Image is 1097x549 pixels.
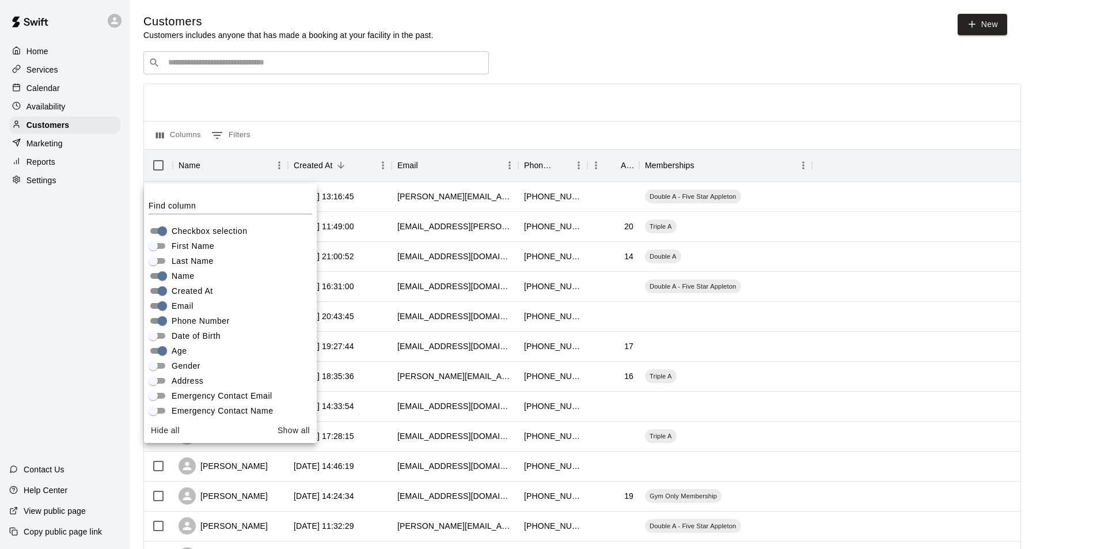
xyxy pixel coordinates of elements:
[26,138,63,149] p: Marketing
[624,370,633,382] div: 16
[294,400,354,412] div: 2025-06-03 14:33:54
[9,43,120,60] a: Home
[179,517,268,535] div: [PERSON_NAME]
[645,219,677,233] div: Triple A
[24,464,64,475] p: Contact Us
[26,64,58,75] p: Services
[172,225,247,237] span: Checkbox selection
[397,520,513,532] div: patrick.m.lombardi@gmail.com
[208,126,253,145] button: Show filters
[397,400,513,412] div: gw2304@yahoo.com
[397,430,513,442] div: jscogginsoes@aol.com
[9,98,120,115] a: Availability
[397,221,513,232] div: jaron.keyser@gmail.com
[524,311,582,322] div: +16154052812
[397,370,513,382] div: tyler.tedesco@icloud.com
[645,192,741,201] span: Double A - Five Star Appleton
[9,153,120,171] a: Reports
[645,489,722,503] div: Gym Only Membership
[645,190,741,203] div: Double A - Five Star Appleton
[958,14,1007,35] a: New
[518,149,587,181] div: Phone Number
[294,191,354,202] div: 2025-07-31 13:16:45
[294,311,354,322] div: 2025-06-28 20:43:45
[645,252,681,261] span: Double A
[333,157,349,173] button: Sort
[645,519,741,533] div: Double A - Five Star Appleton
[172,405,274,417] span: Emergency Contact Name
[172,270,195,282] span: Name
[501,157,518,174] button: Menu
[524,340,582,352] div: +16157627475
[172,315,230,327] span: Phone Number
[26,175,56,186] p: Settings
[294,149,333,181] div: Created At
[143,51,489,74] div: Search customers by name or email
[397,191,513,202] div: gomez.richard92416@gmail.com
[524,520,582,532] div: +16159467068
[524,400,582,412] div: +16153886600
[645,282,741,291] span: Double A - Five Star Appleton
[288,149,392,181] div: Created At
[26,82,60,94] p: Calendar
[172,360,200,372] span: Gender
[172,375,203,387] span: Address
[645,372,677,381] span: Triple A
[524,191,582,202] div: +16157349920
[374,157,392,174] button: Menu
[294,251,354,262] div: 2025-07-06 21:00:52
[397,281,513,292] div: cengle@prologis.com
[179,149,200,181] div: Name
[294,370,354,382] div: 2025-06-04 18:35:36
[397,311,513,322] div: arobinson1129@me.com
[694,157,711,173] button: Sort
[146,420,184,441] button: Hide all
[645,279,741,293] div: Double A - Five Star Appleton
[9,79,120,97] a: Calendar
[9,61,120,78] a: Services
[524,281,582,292] div: +16157071612
[143,29,434,41] p: Customers includes anyone that has made a booking at your facility in the past.
[172,300,193,312] span: Email
[294,490,354,502] div: 2025-05-01 14:24:34
[587,157,605,174] button: Menu
[605,157,621,173] button: Sort
[153,126,204,145] button: Select columns
[26,101,66,112] p: Availability
[9,135,120,152] a: Marketing
[624,251,633,262] div: 14
[24,526,102,537] p: Copy public page link
[397,251,513,262] div: stonerileyhughes23@gmail.com
[645,249,681,263] div: Double A
[645,149,694,181] div: Memberships
[172,255,214,267] span: Last Name
[9,116,120,134] a: Customers
[273,420,314,441] button: Show all
[9,172,120,189] div: Settings
[143,14,434,29] h5: Customers
[200,157,217,173] button: Sort
[418,157,434,173] button: Sort
[392,149,518,181] div: Email
[271,157,288,174] button: Menu
[645,431,677,441] span: Triple A
[26,156,55,168] p: Reports
[570,157,587,174] button: Menu
[645,491,722,501] span: Gym Only Membership
[24,484,67,496] p: Help Center
[173,149,288,181] div: Name
[624,490,633,502] div: 19
[554,157,570,173] button: Sort
[294,460,354,472] div: 2025-06-02 14:46:19
[624,340,633,352] div: 17
[524,430,582,442] div: +16152817971
[524,490,582,502] div: +16155593680
[172,285,213,297] span: Created At
[179,457,268,475] div: [PERSON_NAME]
